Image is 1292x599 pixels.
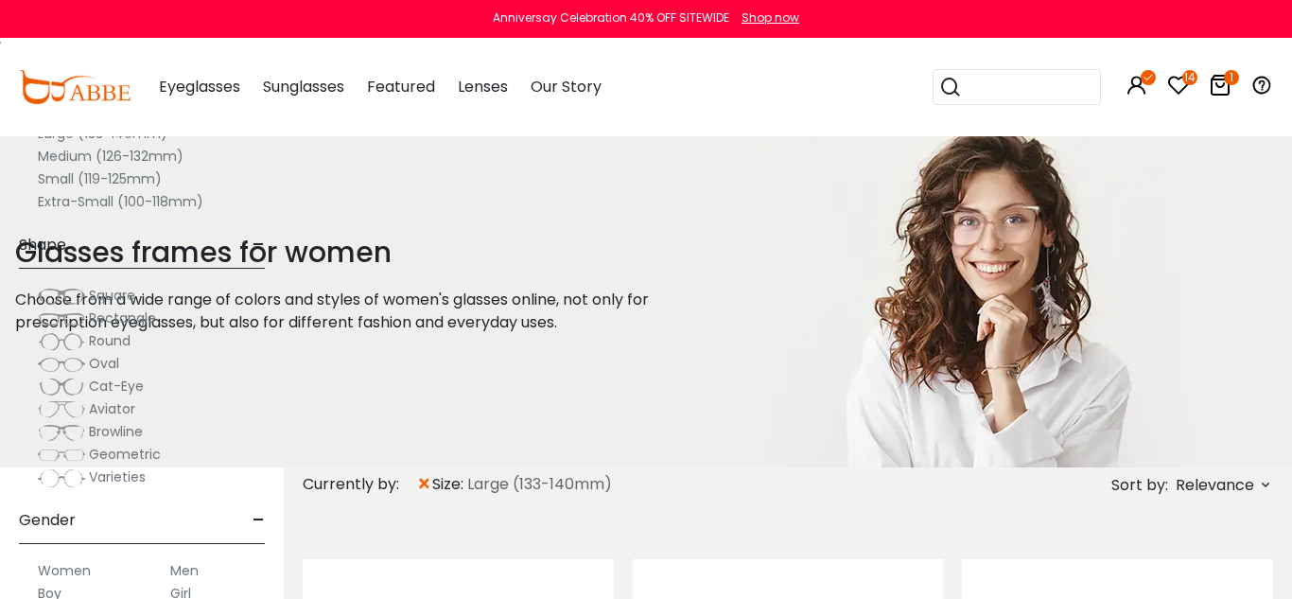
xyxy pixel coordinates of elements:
span: Large (133-140mm) [467,473,612,496]
h1: Glasses frames for women [15,236,695,270]
span: Browline [89,422,143,441]
img: Rectangle.png [38,309,85,328]
div: Anniversay Celebration 40% OFF SITEWIDE [493,9,729,26]
img: Varieties.png [38,468,85,488]
span: Featured [367,76,435,97]
img: Cat-Eye.png [38,378,85,396]
span: Cat-Eye [89,377,144,396]
span: Sort by: [1111,474,1168,496]
span: Square [89,286,135,305]
i: 1 [1224,70,1239,85]
span: × [416,467,432,502]
img: Round.png [38,332,85,351]
img: glasses frames for women [742,136,1223,467]
span: size: [432,473,467,496]
img: abbeglasses.com [19,70,131,104]
span: Oval [89,354,119,373]
span: Round [89,331,131,350]
span: - [253,498,265,543]
img: Browline.png [38,423,85,442]
span: Sunglasses [263,76,344,97]
label: Extra-Small (100-118mm) [38,190,203,213]
a: 1 [1209,78,1231,99]
span: Eyeglasses [159,76,240,97]
span: Shape [19,222,66,268]
label: Men [170,559,199,582]
img: Oval.png [38,355,85,374]
a: Shop now [732,9,799,26]
span: Relevance [1176,468,1254,502]
span: Aviator [89,399,135,418]
span: Lenses [458,76,508,97]
label: Women [38,559,91,582]
p: Choose from a wide range of colors and styles of women's glasses online, not only for prescriptio... [15,289,695,334]
img: Geometric.png [38,446,85,465]
i: 14 [1182,70,1197,85]
div: Currently by: [303,467,416,502]
span: Rectangle [89,308,156,327]
span: Our Story [531,76,602,97]
label: Small (119-125mm) [38,167,162,190]
span: Geometric [89,445,161,464]
a: 14 [1167,78,1190,99]
img: Square.png [38,287,85,306]
label: Medium (126-132mm) [38,145,183,167]
span: Gender [19,498,76,543]
img: Aviator.png [38,400,85,419]
span: - [253,222,265,268]
span: Varieties [89,467,146,486]
div: Shop now [742,9,799,26]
